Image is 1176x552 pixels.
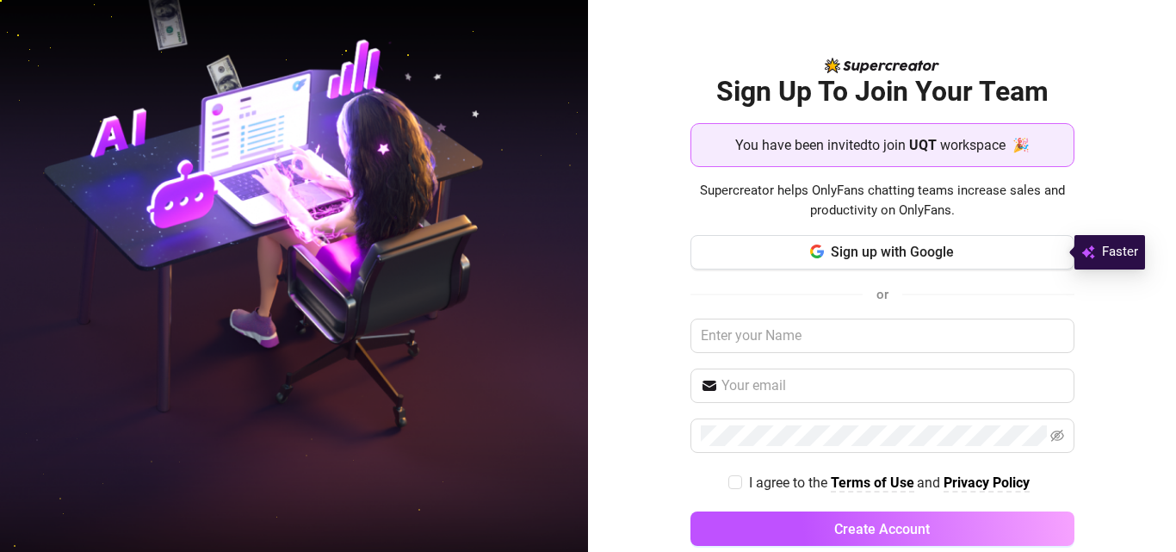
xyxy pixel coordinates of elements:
[1081,242,1095,263] img: svg%3e
[876,287,888,302] span: or
[944,474,1030,491] strong: Privacy Policy
[909,137,937,153] strong: UQT
[749,474,831,491] span: I agree to the
[690,235,1074,270] button: Sign up with Google
[944,474,1030,493] a: Privacy Policy
[690,181,1074,221] span: Supercreator helps OnlyFans chatting teams increase sales and productivity on OnlyFans.
[690,319,1074,353] input: Enter your Name
[831,244,954,260] span: Sign up with Google
[1102,242,1138,263] span: Faster
[940,134,1030,156] span: workspace 🎉
[831,474,914,493] a: Terms of Use
[721,375,1064,396] input: Your email
[831,474,914,491] strong: Terms of Use
[690,74,1074,109] h2: Sign Up To Join Your Team
[1050,429,1064,443] span: eye-invisible
[834,521,930,537] span: Create Account
[735,134,906,156] span: You have been invited to join
[825,58,939,73] img: logo-BBDzfeDw.svg
[690,512,1074,546] button: Create Account
[917,474,944,491] span: and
